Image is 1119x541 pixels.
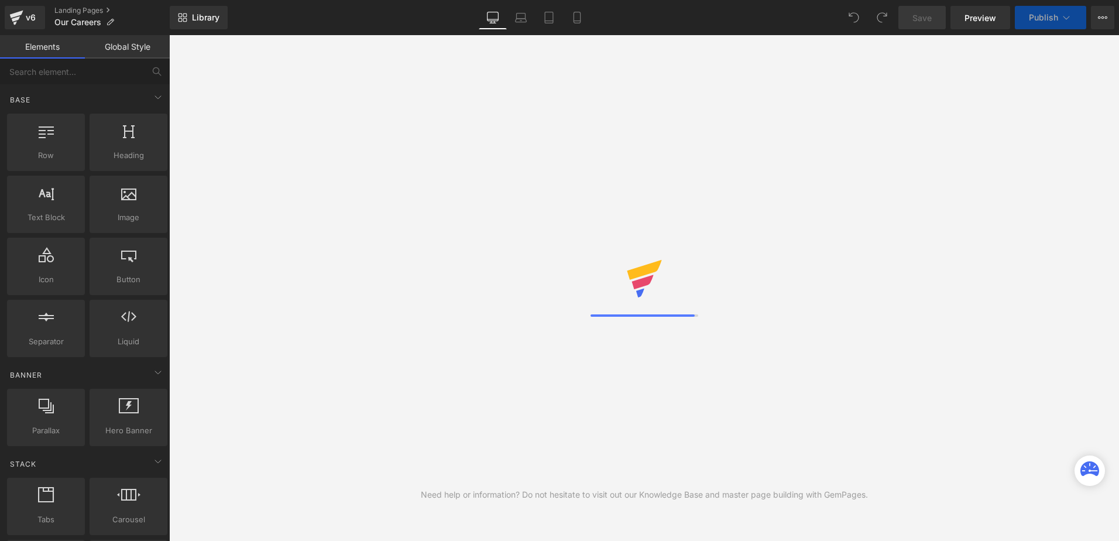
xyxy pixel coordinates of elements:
a: New Library [170,6,228,29]
span: Base [9,94,32,105]
span: Image [93,211,164,224]
a: Tablet [535,6,563,29]
a: Global Style [85,35,170,59]
span: Publish [1029,13,1058,22]
a: v6 [5,6,45,29]
span: Heading [93,149,164,162]
button: Redo [870,6,894,29]
a: Laptop [507,6,535,29]
a: Landing Pages [54,6,170,15]
span: Banner [9,369,43,381]
span: Save [912,12,932,24]
span: Tabs [11,513,81,526]
div: Need help or information? Do not hesitate to visit out our Knowledge Base and master page buildin... [421,488,868,501]
button: Publish [1015,6,1086,29]
span: Text Block [11,211,81,224]
span: Row [11,149,81,162]
span: Carousel [93,513,164,526]
span: Hero Banner [93,424,164,437]
button: More [1091,6,1114,29]
span: Our Careers [54,18,101,27]
span: Parallax [11,424,81,437]
span: Liquid [93,335,164,348]
span: Library [192,12,219,23]
span: Button [93,273,164,286]
button: Undo [842,6,866,29]
span: Separator [11,335,81,348]
span: Stack [9,458,37,470]
a: Desktop [479,6,507,29]
span: Icon [11,273,81,286]
a: Mobile [563,6,591,29]
span: Preview [964,12,996,24]
div: v6 [23,10,38,25]
a: Preview [950,6,1010,29]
